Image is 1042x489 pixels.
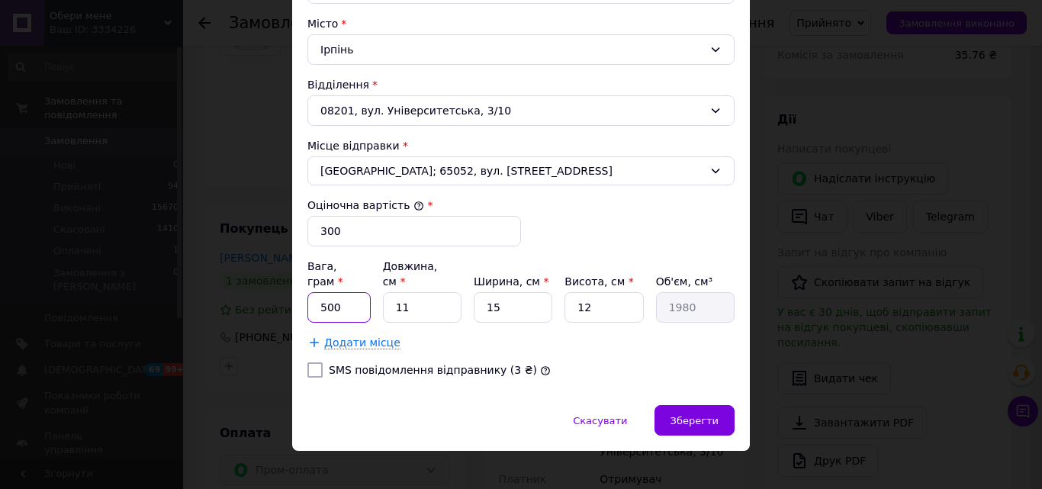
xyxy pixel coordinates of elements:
[307,16,735,31] div: Місто
[383,260,438,288] label: Довжина, см
[307,95,735,126] div: 08201, вул. Університетська, 3/10
[307,138,735,153] div: Місце відправки
[320,163,703,179] span: [GEOGRAPHIC_DATA]; 65052, вул. [STREET_ADDRESS]
[671,415,719,426] span: Зберегти
[307,34,735,65] div: Ірпінь
[329,364,537,376] label: SMS повідомлення відправнику (3 ₴)
[307,260,343,288] label: Вага, грам
[573,415,627,426] span: Скасувати
[307,77,735,92] div: Відділення
[307,199,424,211] label: Оціночна вартість
[564,275,633,288] label: Висота, см
[474,275,548,288] label: Ширина, см
[656,274,735,289] div: Об'єм, см³
[324,336,400,349] span: Додати місце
